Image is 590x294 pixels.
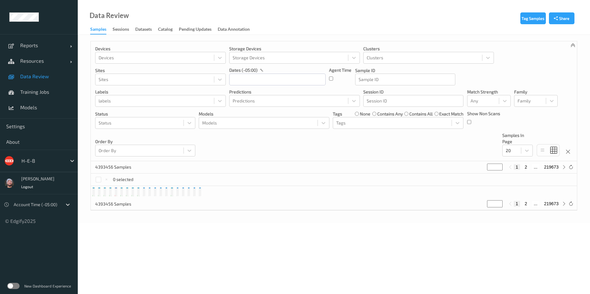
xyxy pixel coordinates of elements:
a: Data Annotation [218,25,256,34]
a: Sessions [113,25,135,34]
button: Share [549,12,574,24]
p: Storage Devices [229,46,360,52]
button: 1 [514,201,520,206]
p: Predictions [229,89,360,95]
p: 4393456 Samples [95,164,142,170]
p: Family [514,89,558,95]
label: exact match [439,111,463,117]
a: Datasets [135,25,158,34]
button: 2 [523,164,529,170]
p: Devices [95,46,226,52]
a: Pending Updates [179,25,218,34]
button: ... [532,201,539,206]
button: 219673 [542,201,560,206]
button: 1 [514,164,520,170]
label: contains any [377,111,403,117]
p: Match Strength [467,89,511,95]
p: 4393456 Samples [95,201,142,207]
p: Show Non Scans [467,111,500,117]
label: none [360,111,370,117]
label: contains all [409,111,433,117]
div: Data Annotation [218,26,250,34]
p: Agent Time [329,67,351,73]
p: Samples In Page [502,132,533,145]
p: Sample ID [355,67,455,74]
div: Sessions [113,26,129,34]
div: Samples [90,26,106,34]
button: ... [532,164,539,170]
p: Session ID [363,89,463,95]
p: Status [95,111,195,117]
div: Datasets [135,26,152,34]
p: Models [199,111,329,117]
p: Tags [333,111,342,117]
p: Clusters [363,46,494,52]
p: 0 selected [113,176,133,183]
button: 219673 [542,164,560,170]
button: Tag Samples [520,12,546,24]
div: Pending Updates [179,26,211,34]
p: Order By [95,138,195,145]
button: 2 [523,201,529,206]
div: Catalog [158,26,173,34]
p: dates (-05:00) [229,67,258,73]
p: labels [95,89,226,95]
a: Samples [90,25,113,34]
div: Data Review [90,12,129,19]
a: Catalog [158,25,179,34]
p: Sites [95,67,226,74]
